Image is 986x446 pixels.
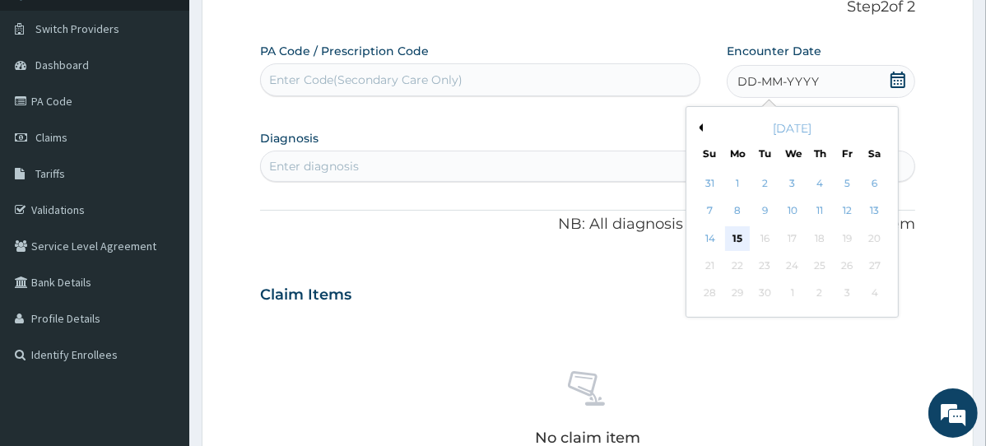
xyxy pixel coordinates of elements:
div: Not available Wednesday, October 1st, 2025 [779,281,804,306]
span: Switch Providers [35,21,119,36]
span: Dashboard [35,58,89,72]
div: Minimize live chat window [270,8,309,48]
div: Choose Tuesday, September 9th, 2025 [752,199,777,224]
div: Not available Saturday, September 20th, 2025 [862,226,886,251]
p: No claim item [535,430,640,446]
div: [DATE] [693,120,891,137]
div: Choose Sunday, August 31st, 2025 [697,171,722,196]
div: Enter Code(Secondary Care Only) [269,72,463,88]
div: Not available Thursday, September 25th, 2025 [807,253,832,278]
div: Not available Monday, September 29th, 2025 [725,281,750,306]
div: Not available Friday, September 19th, 2025 [835,226,859,251]
div: Mo [730,146,744,160]
textarea: Type your message and hit 'Enter' [8,283,314,341]
div: Not available Wednesday, September 24th, 2025 [779,253,804,278]
div: Choose Monday, September 8th, 2025 [725,199,750,224]
div: Choose Sunday, September 7th, 2025 [697,199,722,224]
div: Choose Monday, September 1st, 2025 [725,171,750,196]
div: Sa [867,146,881,160]
img: d_794563401_company_1708531726252_794563401 [30,82,67,123]
div: We [785,146,799,160]
span: DD-MM-YYYY [737,73,819,90]
div: Th [812,146,826,160]
div: Not available Tuesday, September 30th, 2025 [752,281,777,306]
div: Choose Sunday, September 14th, 2025 [697,226,722,251]
div: Choose Saturday, September 6th, 2025 [862,171,886,196]
div: Choose Thursday, September 11th, 2025 [807,199,832,224]
span: We're online! [95,124,227,290]
div: Choose Friday, September 12th, 2025 [835,199,859,224]
div: Not available Saturday, October 4th, 2025 [862,281,886,306]
div: Tu [757,146,771,160]
div: Not available Monday, September 22nd, 2025 [725,253,750,278]
div: Not available Wednesday, September 17th, 2025 [779,226,804,251]
p: NB: All diagnosis must be linked to a claim item [260,214,915,235]
div: Not available Friday, September 26th, 2025 [835,253,859,278]
label: Diagnosis [260,130,319,146]
div: Not available Sunday, September 21st, 2025 [697,253,722,278]
h3: Claim Items [260,286,351,304]
div: Not available Saturday, September 27th, 2025 [862,253,886,278]
div: Not available Tuesday, September 16th, 2025 [752,226,777,251]
div: Choose Thursday, September 4th, 2025 [807,171,832,196]
div: Su [702,146,716,160]
div: Choose Friday, September 5th, 2025 [835,171,859,196]
span: Tariffs [35,166,65,181]
div: Choose Saturday, September 13th, 2025 [862,199,886,224]
label: PA Code / Prescription Code [260,43,429,59]
button: Previous Month [695,123,703,132]
div: Not available Thursday, September 18th, 2025 [807,226,832,251]
div: Not available Tuesday, September 23rd, 2025 [752,253,777,278]
div: Fr [840,146,854,160]
div: Choose Wednesday, September 10th, 2025 [779,199,804,224]
span: Claims [35,130,67,145]
div: Not available Friday, October 3rd, 2025 [835,281,859,306]
div: Choose Monday, September 15th, 2025 [725,226,750,251]
div: Choose Tuesday, September 2nd, 2025 [752,171,777,196]
div: Not available Sunday, September 28th, 2025 [697,281,722,306]
div: Choose Wednesday, September 3rd, 2025 [779,171,804,196]
div: month 2025-09 [696,170,888,308]
div: Enter diagnosis [269,158,359,174]
div: Chat with us now [86,92,277,114]
label: Encounter Date [727,43,821,59]
div: Not available Thursday, October 2nd, 2025 [807,281,832,306]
